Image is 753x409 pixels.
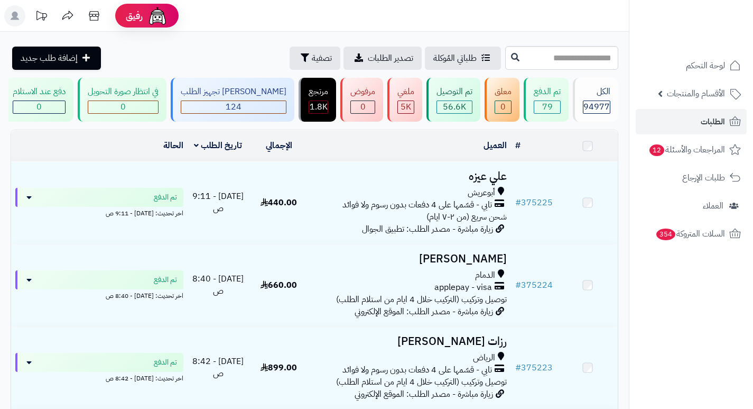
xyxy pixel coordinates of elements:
[342,199,492,211] span: تابي - قسّمها على 4 دفعات بدون رسوم ولا فوائد
[482,78,522,122] a: معلق 0
[310,101,328,113] span: 1.8K
[701,114,725,129] span: الطلبات
[338,78,385,122] a: مرفوض 0
[385,78,424,122] a: ملغي 5K
[28,5,54,29] a: تحديثات المنصة
[636,53,747,78] a: لوحة التحكم
[154,192,177,203] span: تم الدفع
[686,58,725,73] span: لوحة التحكم
[522,78,571,122] a: تم الدفع 79
[126,10,143,22] span: رفيق
[534,86,561,98] div: تم الدفع
[296,78,338,122] a: مرتجع 1.8K
[355,305,493,318] span: زيارة مباشرة - مصدر الطلب: الموقع الإلكتروني
[655,226,725,241] span: السلات المتروكة
[120,101,126,113] span: 0
[312,52,332,65] span: تصفية
[424,78,482,122] a: تم التوصيل 56.6K
[154,275,177,285] span: تم الدفع
[194,139,242,152] a: تاريخ الطلب
[437,101,472,113] div: 56602
[636,137,747,162] a: المراجعات والأسئلة12
[355,388,493,401] span: زيارة مباشرة - مصدر الطلب: الموقع الإلكتروني
[1,78,76,122] a: دفع عند الاستلام 0
[226,101,241,113] span: 124
[313,170,507,183] h3: علي عيزه
[15,207,183,218] div: اخر تحديث: [DATE] - 9:11 ص
[342,364,492,376] span: تابي - قسّمها على 4 دفعات بدون رسوم ولا فوائد
[169,78,296,122] a: [PERSON_NAME] تجهيز الطلب 124
[360,101,366,113] span: 0
[495,101,511,113] div: 0
[154,357,177,368] span: تم الدفع
[636,221,747,247] a: السلات المتروكة354
[636,109,747,134] a: الطلبات
[534,101,560,113] div: 79
[21,52,78,65] span: إضافة طلب جديد
[88,101,158,113] div: 0
[13,86,66,98] div: دفع عند الاستلام
[434,281,492,294] span: applepay - visa
[542,101,553,113] span: 79
[88,86,159,98] div: في انتظار صورة التحويل
[468,187,495,199] span: أبوعريش
[76,78,169,122] a: في انتظار صورة التحويل 0
[15,372,183,383] div: اخر تحديث: [DATE] - 8:42 ص
[261,196,297,209] span: 440.00
[192,355,244,380] span: [DATE] - 8:42 ص
[703,198,723,213] span: العملاء
[398,101,414,113] div: 4971
[336,376,507,388] span: توصيل وتركيب (التركيب خلال 4 ايام من استلام الطلب)
[667,86,725,101] span: الأقسام والمنتجات
[515,361,553,374] a: #375223
[500,101,506,113] span: 0
[313,335,507,348] h3: رزات [PERSON_NAME]
[13,101,65,113] div: 0
[583,86,610,98] div: الكل
[636,165,747,190] a: طلبات الإرجاع
[515,279,553,292] a: #375224
[682,170,725,185] span: طلبات الإرجاع
[309,101,328,113] div: 1811
[656,229,675,240] span: 354
[362,223,493,235] span: زيارة مباشرة - مصدر الطلب: تطبيق الجوال
[309,86,328,98] div: مرتجع
[636,193,747,219] a: العملاء
[192,190,244,215] span: [DATE] - 9:11 ص
[181,86,286,98] div: [PERSON_NAME] تجهيز الطلب
[343,47,422,70] a: تصدير الطلبات
[163,139,183,152] a: الحالة
[515,279,521,292] span: #
[36,101,42,113] span: 0
[649,144,664,156] span: 12
[515,196,521,209] span: #
[290,47,340,70] button: تصفية
[181,101,286,113] div: 124
[368,52,413,65] span: تصدير الطلبات
[433,52,477,65] span: طلباتي المُوكلة
[436,86,472,98] div: تم التوصيل
[351,101,375,113] div: 0
[401,101,411,113] span: 5K
[571,78,620,122] a: الكل94977
[681,8,743,30] img: logo-2.png
[313,253,507,265] h3: [PERSON_NAME]
[15,289,183,301] div: اخر تحديث: [DATE] - 8:40 ص
[648,142,725,157] span: المراجعات والأسئلة
[261,361,297,374] span: 899.00
[261,279,297,292] span: 660.00
[12,47,101,70] a: إضافة طلب جديد
[484,139,507,152] a: العميل
[475,269,495,281] span: الدمام
[425,47,501,70] a: طلباتي المُوكلة
[147,5,168,26] img: ai-face.png
[350,86,375,98] div: مرفوض
[495,86,512,98] div: معلق
[515,361,521,374] span: #
[336,293,507,306] span: توصيل وتركيب (التركيب خلال 4 ايام من استلام الطلب)
[192,272,244,297] span: [DATE] - 8:40 ص
[515,196,553,209] a: #375225
[515,139,520,152] a: #
[473,352,495,364] span: الرياض
[426,211,507,223] span: شحن سريع (من ٢-٧ ايام)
